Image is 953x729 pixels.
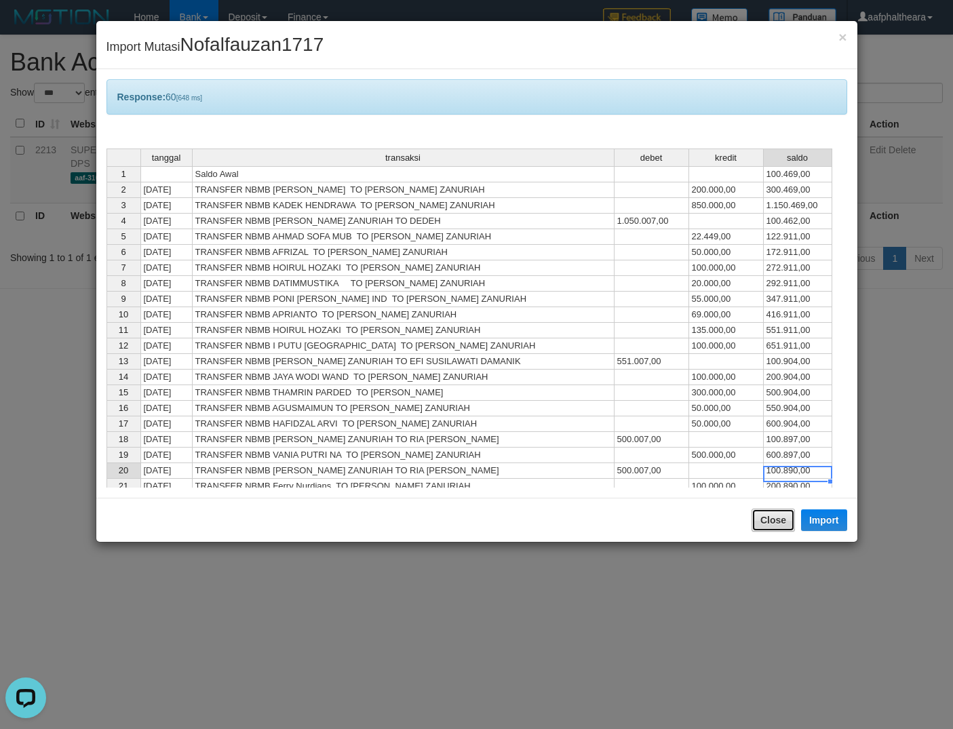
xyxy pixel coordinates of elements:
span: 10 [119,309,128,319]
span: 15 [119,387,128,397]
td: 272.911,00 [764,260,832,276]
td: 200.000,00 [689,182,764,198]
span: 14 [119,372,128,382]
td: 500.007,00 [615,432,689,448]
td: 300.469,00 [764,182,832,198]
td: 22.449,00 [689,229,764,245]
td: TRANSFER NBMB APRIANTO TO [PERSON_NAME] ZANURIAH [193,307,615,323]
td: 50.000,00 [689,416,764,432]
span: Nofalfauzan1717 [180,34,324,55]
b: Response: [117,92,166,102]
td: TRANSFER NBMB [PERSON_NAME] ZANURIAH TO EFI SUSILAWATI DAMANIK [193,354,615,370]
td: [DATE] [140,276,193,292]
td: 551.007,00 [615,354,689,370]
td: 100.462,00 [764,214,832,229]
td: 172.911,00 [764,245,832,260]
td: 50.000,00 [689,401,764,416]
td: [DATE] [140,354,193,370]
button: Import [801,509,847,531]
td: TRANSFER NBMB AFRIZAL TO [PERSON_NAME] ZANURIAH [193,245,615,260]
td: TRANSFER NBMB THAMRIN PARDED TO [PERSON_NAME] [193,385,615,401]
button: Open LiveChat chat widget [5,5,46,46]
td: TRANSFER NBMB Ferry Nurdians TO [PERSON_NAME] ZANURIAH [193,479,615,494]
td: [DATE] [140,260,193,276]
td: 651.911,00 [764,338,832,354]
span: 3 [121,200,125,210]
td: [DATE] [140,182,193,198]
td: [DATE] [140,323,193,338]
td: 69.000,00 [689,307,764,323]
span: 20 [119,465,128,475]
td: 100.000,00 [689,260,764,276]
td: [DATE] [140,479,193,494]
button: Close [838,30,847,44]
td: 347.911,00 [764,292,832,307]
td: 100.897,00 [764,432,832,448]
button: Close [752,509,795,532]
td: 500.904,00 [764,385,832,401]
span: 7 [121,262,125,273]
td: 600.897,00 [764,448,832,463]
td: [DATE] [140,214,193,229]
span: 2 [121,184,125,195]
td: TRANSFER NBMB AGUSMAIMUN TO [PERSON_NAME] ZANURIAH [193,401,615,416]
td: TRANSFER NBMB [PERSON_NAME] ZANURIAH TO RIA [PERSON_NAME] [193,432,615,448]
span: Import Mutasi [106,40,324,54]
td: TRANSFER NBMB PONI [PERSON_NAME] IND TO [PERSON_NAME] ZANURIAH [193,292,615,307]
td: TRANSFER NBMB HAFIDZAL ARVI TO [PERSON_NAME] ZANURIAH [193,416,615,432]
td: 20.000,00 [689,276,764,292]
span: 6 [121,247,125,257]
td: 100.890,00 [764,463,832,479]
span: 11 [119,325,128,335]
td: [DATE] [140,229,193,245]
td: TRANSFER NBMB [PERSON_NAME] ZANURIAH TO DEDEH [193,214,615,229]
td: [DATE] [140,448,193,463]
td: [DATE] [140,385,193,401]
td: 100.469,00 [764,166,832,182]
td: [DATE] [140,416,193,432]
td: [DATE] [140,198,193,214]
span: tanggal [152,153,181,163]
td: 416.911,00 [764,307,832,323]
span: 5 [121,231,125,241]
td: [DATE] [140,401,193,416]
td: TRANSFER NBMB [PERSON_NAME] TO [PERSON_NAME] ZANURIAH [193,182,615,198]
td: 1.050.007,00 [615,214,689,229]
td: 600.904,00 [764,416,832,432]
span: kredit [715,153,737,163]
td: 100.904,00 [764,354,832,370]
td: TRANSFER NBMB HOIRUL HOZAKI TO [PERSON_NAME] ZANURIAH [193,260,615,276]
span: × [838,29,847,45]
td: [DATE] [140,370,193,385]
td: 50.000,00 [689,245,764,260]
td: [DATE] [140,338,193,354]
span: 8 [121,278,125,288]
td: 500.007,00 [615,463,689,479]
span: 19 [119,450,128,460]
span: 1 [121,169,125,179]
span: [648 ms] [176,94,202,102]
td: 200.904,00 [764,370,832,385]
td: 1.150.469,00 [764,198,832,214]
td: [DATE] [140,307,193,323]
td: 55.000,00 [689,292,764,307]
td: 300.000,00 [689,385,764,401]
span: debet [640,153,663,163]
span: 13 [119,356,128,366]
td: TRANSFER NBMB [PERSON_NAME] ZANURIAH TO RIA [PERSON_NAME] [193,463,615,479]
td: [DATE] [140,292,193,307]
td: 100.000,00 [689,479,764,494]
span: 17 [119,418,128,429]
td: [DATE] [140,432,193,448]
td: 100.000,00 [689,370,764,385]
span: 12 [119,340,128,351]
td: 122.911,00 [764,229,832,245]
td: TRANSFER NBMB VANIA PUTRI NA TO [PERSON_NAME] ZANURIAH [193,448,615,463]
span: saldo [787,153,808,163]
span: 9 [121,294,125,304]
div: 60 [106,79,847,115]
span: 16 [119,403,128,413]
td: 292.911,00 [764,276,832,292]
td: 551.911,00 [764,323,832,338]
td: 550.904,00 [764,401,832,416]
